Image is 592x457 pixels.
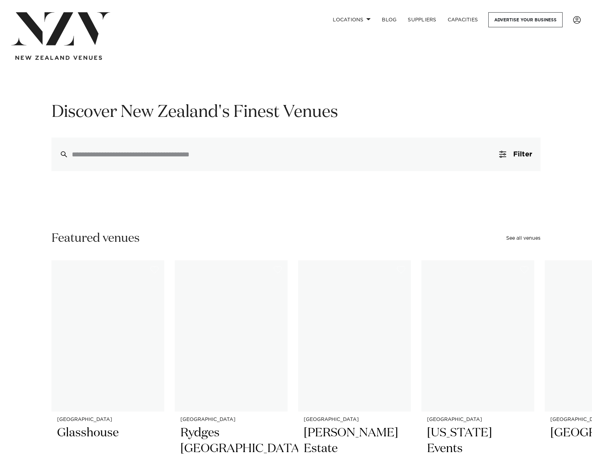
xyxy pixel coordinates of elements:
span: Filter [513,151,532,158]
h2: Featured venues [51,231,140,246]
a: SUPPLIERS [402,12,442,27]
small: [GEOGRAPHIC_DATA] [57,417,159,422]
a: See all venues [506,236,541,241]
small: [GEOGRAPHIC_DATA] [304,417,405,422]
a: BLOG [376,12,402,27]
a: Capacities [442,12,484,27]
a: Advertise your business [488,12,563,27]
h1: Discover New Zealand's Finest Venues [51,101,541,124]
small: [GEOGRAPHIC_DATA] [427,417,529,422]
img: new-zealand-venues-text.png [15,56,102,60]
img: nzv-logo.png [11,12,110,45]
a: Locations [327,12,376,27]
button: Filter [491,138,541,171]
small: [GEOGRAPHIC_DATA] [180,417,282,422]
